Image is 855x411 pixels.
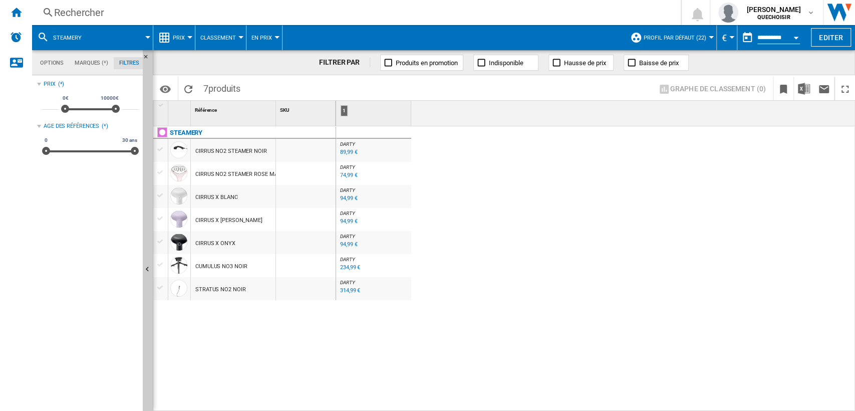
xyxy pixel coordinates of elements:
button: Télécharger au format Excel [794,77,814,100]
span: Hausse de prix [564,59,606,67]
md-tab-item: Marques (*) [69,57,114,69]
md-tab-item: Filtres [114,57,145,69]
div: Mise à jour : mercredi 10 septembre 2025 12:56 [339,147,357,157]
div: Sort None [170,101,190,116]
div: DARTY 94,99 € [338,187,409,211]
div: 74,99 € [340,172,357,178]
button: Créer un favoris [773,77,793,100]
button: Baisse de prix [624,55,689,71]
button: Profil par défaut (22) [644,25,711,50]
div: 1 [338,101,411,126]
div: DARTY 94,99 € [338,234,409,257]
img: profile.jpg [718,3,738,23]
button: € [722,25,732,50]
div: Cliquez pour filtrer sur cette marque [170,127,202,139]
div: CIRRUS X ONYX [195,232,235,255]
div: 1 [341,105,348,116]
div: Sort None [193,101,275,116]
div: Profil par défaut (22) [630,25,711,50]
div: CIRRUS NO2 STEAMER ROSE MAT [195,163,280,186]
button: Hausse de prix [548,55,614,71]
span: 30 ans [121,136,138,144]
div: Prix [158,25,190,50]
span: [PERSON_NAME] [746,5,801,15]
span: DARTY [340,234,355,239]
div: CIRRUS NO2 STEAMER NOIR [195,140,267,163]
span: En Prix [251,35,272,41]
span: Classement [200,35,236,41]
button: Classement [200,25,241,50]
div: DARTY 89,99 € [338,141,409,164]
span: DARTY [340,257,355,262]
div: DARTY 234,99 € [338,257,409,280]
button: Editer [811,28,851,47]
div: Mise à jour : mercredi 10 septembre 2025 14:48 [339,286,360,296]
div: Steamery [37,25,148,50]
span: DARTY [340,211,355,216]
button: Options [155,80,175,98]
span: 0€ [61,94,70,102]
button: Recharger [178,77,198,100]
div: CIRRUS X BLANC [195,186,238,209]
div: Mise à jour : mercredi 10 septembre 2025 12:52 [339,193,357,203]
button: Envoyer ce rapport par email [814,77,834,100]
button: Open calendar [787,27,805,45]
div: DARTY 94,99 € [338,211,409,234]
div: Sort None [278,101,336,116]
div: 94,99 € [340,218,357,225]
span: SKU [280,107,290,113]
button: Masquer [143,50,155,68]
img: alerts-logo.svg [10,31,22,43]
button: Graphe de classement (0) [655,80,769,98]
div: Age des références [44,122,99,130]
span: produits [208,83,240,94]
span: Baisse de prix [639,59,679,67]
md-tab-item: Options [35,57,69,69]
div: 89,99 € [340,149,357,155]
img: excel-24x24.png [798,83,810,95]
div: Mise à jour : mercredi 10 septembre 2025 15:06 [339,217,357,227]
button: Prix [173,25,190,50]
div: 314,99 € [340,287,360,294]
span: DARTY [340,187,355,193]
span: € [722,33,727,43]
md-menu: Currency [717,25,737,50]
div: STRATUS NO2 NOIR [195,278,245,301]
span: Profil par défaut (22) [644,35,706,41]
span: 0 [43,136,49,144]
div: DARTY 74,99 € [338,164,409,187]
b: QUECHOISIR [757,14,790,21]
button: Steamery [53,25,92,50]
button: Indisponible [473,55,538,71]
div: Référence Sort None [193,101,275,116]
div: 94,99 € [340,241,357,248]
div: 234,99 € [340,264,360,271]
button: Produits en promotion [380,55,463,71]
div: Mise à jour : mercredi 10 septembre 2025 12:39 [339,240,357,250]
span: 10000€ [99,94,120,102]
span: DARTY [340,141,355,147]
div: FILTRER PAR [319,58,370,68]
div: Rechercher [54,6,655,20]
span: Prix [173,35,185,41]
div: Sélectionnez 1 à 3 sites en cliquant sur les cellules afin d'afficher un graphe de classement [651,77,773,101]
button: md-calendar [737,28,757,48]
span: Indisponible [489,59,523,67]
div: Mise à jour : mercredi 10 septembre 2025 15:07 [339,170,357,180]
div: 94,99 € [340,195,357,201]
div: CIRRUS X [PERSON_NAME] [195,209,262,232]
div: Mise à jour : mercredi 10 septembre 2025 03:29 [339,263,360,273]
button: Plein écran [835,77,855,100]
span: Produits en promotion [396,59,458,67]
div: CUMULUS NO3 NOIR [195,255,247,278]
span: Steamery [53,35,82,41]
button: En Prix [251,25,277,50]
span: DARTY [340,280,355,285]
span: DARTY [340,164,355,170]
div: DARTY 314,99 € [338,280,409,303]
span: 7 [198,77,245,98]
